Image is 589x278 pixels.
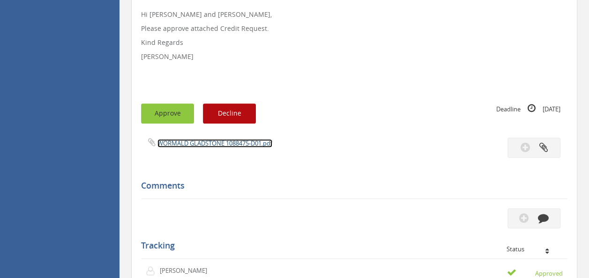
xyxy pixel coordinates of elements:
p: Kind Regards [141,38,567,47]
a: WORMALD GLADSTONE 1088475-D01.pdf [157,139,272,147]
h5: Comments [141,181,560,190]
button: Decline [203,103,256,124]
h5: Tracking [141,241,560,250]
p: Hi [PERSON_NAME] and [PERSON_NAME], [141,10,567,19]
img: user-icon.png [146,266,160,276]
p: [PERSON_NAME] [160,266,214,275]
small: Approved [507,268,563,278]
small: Deadline [DATE] [496,103,560,114]
p: Please approve attached Credit Request. [141,24,567,33]
p: [PERSON_NAME] [141,52,567,61]
button: Approve [141,103,194,124]
div: Status [507,246,560,252]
